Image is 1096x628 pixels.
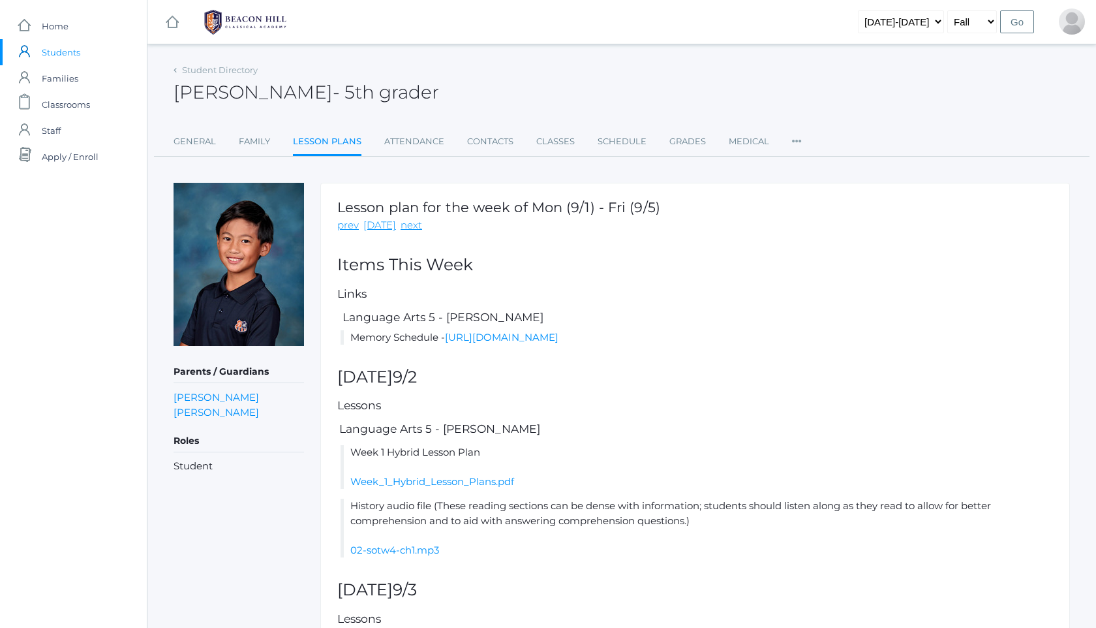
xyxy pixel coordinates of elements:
a: Schedule [598,129,647,155]
li: Week 1 Hybrid Lesson Plan [341,445,1053,490]
span: Families [42,65,78,91]
a: [PERSON_NAME] [174,405,259,420]
a: [DATE] [363,218,396,233]
a: [PERSON_NAME] [174,390,259,405]
a: Grades [669,129,706,155]
span: - 5th grader [333,81,439,103]
a: Family [239,129,270,155]
a: Medical [729,129,769,155]
a: General [174,129,216,155]
a: 02-sotw4-ch1.mp3 [350,544,439,556]
h2: [DATE] [337,368,1053,386]
img: BHCALogos-05-308ed15e86a5a0abce9b8dd61676a3503ac9727e845dece92d48e8588c001991.png [196,6,294,39]
input: Go [1000,10,1034,33]
li: Student [174,459,304,474]
li: History audio file (These reading sections can be dense with information; students should listen ... [341,499,1053,557]
h5: Parents / Guardians [174,361,304,383]
span: Home [42,13,68,39]
h5: Language Arts 5 - [PERSON_NAME] [341,311,1053,324]
span: 9/2 [393,367,417,386]
span: Apply / Enroll [42,144,99,170]
h2: [DATE] [337,581,1053,599]
a: Student Directory [182,65,258,75]
a: [URL][DOMAIN_NAME] [445,331,558,343]
h5: Links [337,288,1053,300]
a: Attendance [384,129,444,155]
h5: Lessons [337,400,1053,412]
a: Week_1_Hybrid_Lesson_Plans.pdf [350,475,514,488]
h5: Language Arts 5 - [PERSON_NAME] [337,423,1053,435]
span: Staff [42,118,61,144]
span: Students [42,39,80,65]
h5: Roles [174,430,304,452]
a: Contacts [467,129,513,155]
span: 9/3 [393,580,417,599]
span: Classrooms [42,91,90,118]
li: Memory Schedule - [341,330,1053,345]
h2: Items This Week [337,256,1053,274]
div: Lew Soratorio [1059,8,1085,35]
a: prev [337,218,359,233]
a: Lesson Plans [293,129,361,157]
img: Matteo Soratorio [174,183,304,346]
h2: [PERSON_NAME] [174,82,439,102]
h1: Lesson plan for the week of Mon (9/1) - Fri (9/5) [337,200,660,215]
a: Classes [536,129,575,155]
h5: Lessons [337,613,1053,625]
a: next [401,218,422,233]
